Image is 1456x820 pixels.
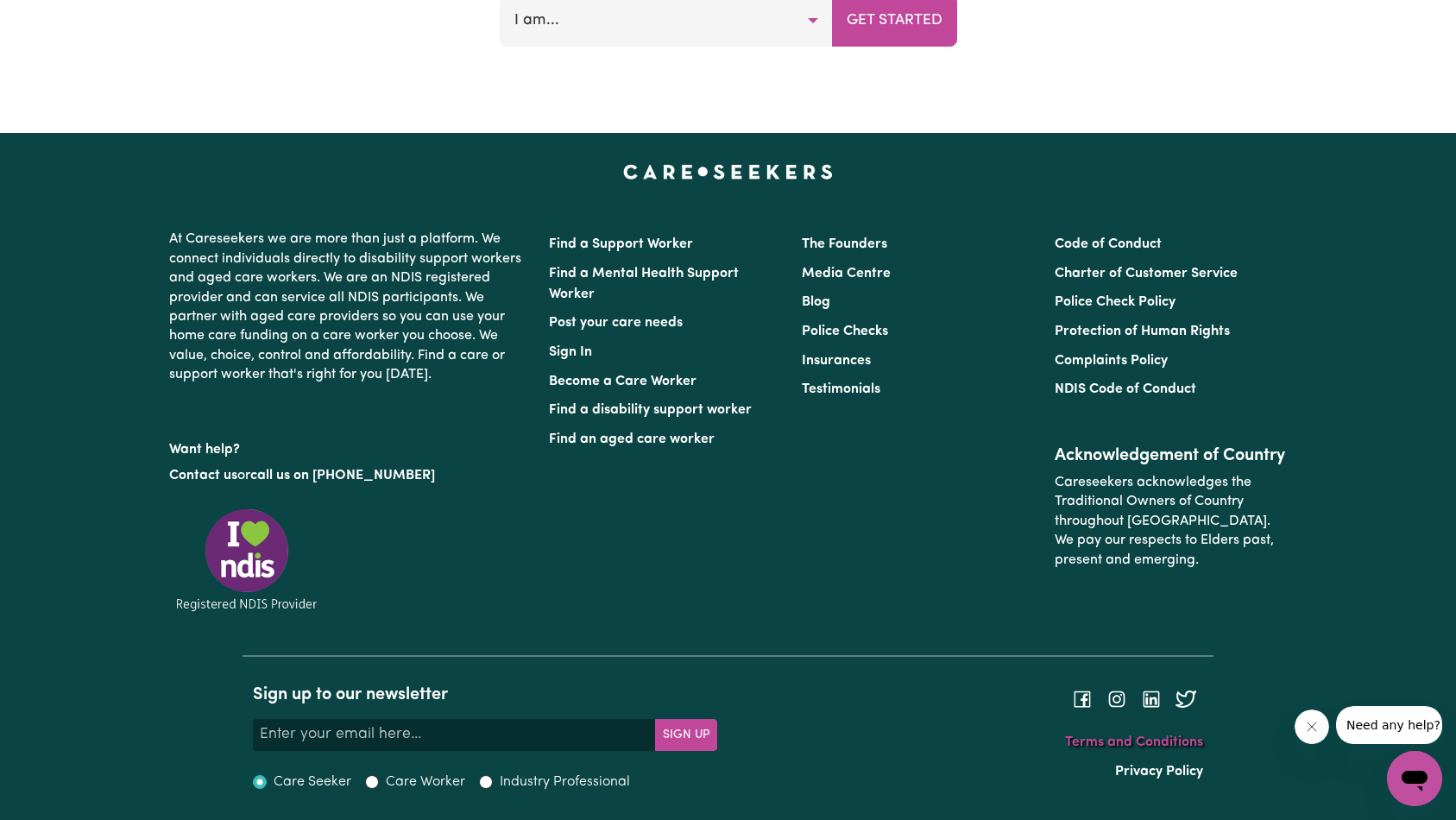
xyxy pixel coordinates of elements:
a: Terms and Conditions [1065,735,1203,749]
a: NDIS Code of Conduct [1055,382,1196,396]
a: Complaints Policy [1055,354,1168,368]
h2: Acknowledgement of Country [1055,445,1287,466]
a: Sign In [549,345,592,359]
label: Care Seeker [274,772,351,792]
a: Police Check Policy [1055,295,1176,309]
a: Follow Careseekers on Facebook [1072,692,1093,706]
p: At Careseekers we are more than just a platform. We connect individuals directly to disability su... [169,223,528,391]
iframe: Message from company [1336,706,1442,744]
img: Registered NDIS provider [169,506,325,614]
a: Testimonials [802,382,880,396]
p: Careseekers acknowledges the Traditional Owners of Country throughout [GEOGRAPHIC_DATA]. We pay o... [1055,466,1287,577]
a: Follow Careseekers on Twitter [1176,692,1196,706]
label: Industry Professional [500,772,630,792]
a: The Founders [802,237,887,251]
a: Privacy Policy [1115,765,1203,779]
iframe: Button to launch messaging window [1387,751,1442,806]
a: Find an aged care worker [549,432,715,446]
p: Want help? [169,433,528,459]
a: Find a disability support worker [549,403,752,417]
p: or [169,459,528,492]
input: Enter your email here... [253,719,656,750]
button: Subscribe [655,719,717,750]
a: Careseekers home page [623,164,833,178]
iframe: Close message [1295,710,1329,744]
a: Protection of Human Rights [1055,325,1230,338]
a: Charter of Customer Service [1055,267,1238,281]
a: Police Checks [802,325,888,338]
h2: Sign up to our newsletter [253,684,717,705]
a: Find a Mental Health Support Worker [549,267,739,301]
a: call us on [PHONE_NUMBER] [250,469,435,483]
a: Follow Careseekers on Instagram [1106,692,1127,706]
a: Insurances [802,354,871,368]
label: Care Worker [386,772,465,792]
a: Contact us [169,469,237,483]
a: Code of Conduct [1055,237,1162,251]
a: Blog [802,295,830,309]
a: Become a Care Worker [549,375,696,388]
a: Find a Support Worker [549,237,693,251]
a: Follow Careseekers on LinkedIn [1141,692,1162,706]
a: Media Centre [802,267,891,281]
a: Post your care needs [549,316,683,330]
